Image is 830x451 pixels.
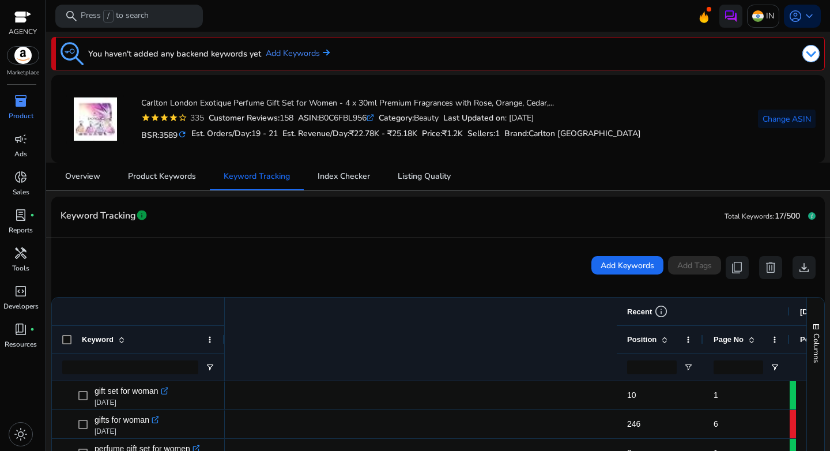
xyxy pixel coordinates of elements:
div: Beauty [379,112,439,124]
p: [DATE] [95,398,168,407]
span: 19 - 21 [251,128,278,139]
span: Add Keywords [601,260,654,272]
p: AGENCY [9,27,37,37]
span: download [797,261,811,275]
img: keyword-tracking.svg [61,42,84,65]
span: 10 [627,390,636,400]
p: [DATE] [95,427,159,436]
span: Index Checker [318,172,370,181]
p: Developers [3,301,39,311]
h5: Price: [422,129,463,139]
b: Last Updated on [443,112,505,123]
mat-icon: star [141,113,150,122]
b: Category: [379,112,414,123]
b: Customer Reviews: [209,112,280,123]
span: info [654,305,668,318]
button: Change ASIN [758,110,816,128]
mat-icon: refresh [178,129,187,140]
input: Position Filter Input [627,360,677,374]
b: ASIN: [298,112,319,123]
img: amazon.svg [7,47,39,64]
mat-icon: star [160,113,169,122]
div: 335 [187,112,204,124]
p: Sales [13,187,29,197]
h5: Est. Orders/Day: [191,129,278,139]
span: Brand [504,128,527,139]
span: Product Keywords [128,172,196,181]
span: [DATE] [800,307,825,316]
input: Page No Filter Input [714,360,763,374]
button: Open Filter Menu [205,363,214,372]
button: Add Keywords [591,256,663,275]
span: search [65,9,78,23]
input: Keyword Filter Input [62,360,198,374]
span: Columns [811,333,821,363]
div: Recent [627,305,668,318]
p: Press to search [81,10,149,22]
span: 6 [714,419,718,429]
button: download [793,256,816,279]
span: Listing Quality [398,172,451,181]
span: Keyword Tracking [61,206,136,226]
img: arrow-right.svg [320,49,330,56]
span: ₹22.78K - ₹25.18K [349,128,417,139]
button: Open Filter Menu [770,363,779,372]
mat-icon: star [169,113,178,122]
h3: You haven't added any backend keywords yet [88,47,261,61]
button: Open Filter Menu [684,363,693,372]
span: Change ASIN [763,113,811,125]
div: : [DATE] [443,112,534,124]
span: lab_profile [14,208,28,222]
span: Page No [714,335,744,344]
p: Reports [9,225,33,235]
img: in.svg [752,10,764,22]
span: ₹1.2K [442,128,463,139]
span: Carlton [GEOGRAPHIC_DATA] [529,128,641,139]
span: gifts for woman [95,412,149,428]
span: 1 [495,128,500,139]
span: code_blocks [14,284,28,298]
h5: BSR: [141,128,187,141]
p: Product [9,111,33,121]
span: 1 [714,390,718,400]
div: 158 [209,112,293,124]
span: fiber_manual_record [30,327,35,332]
span: book_4 [14,322,28,336]
span: Keyword [82,335,114,344]
h4: Carlton London Exotique Perfume Gift Set for Women - 4 x 30ml Premium Fragrances with Rose, Orang... [141,99,641,108]
span: Keyword Tracking [224,172,290,181]
p: IN [766,6,774,26]
h5: Est. Revenue/Day: [282,129,417,139]
span: info [136,209,148,221]
span: light_mode [14,427,28,441]
div: B0C6FBL956 [298,112,374,124]
span: 3589 [159,130,178,141]
span: Total Keywords: [725,212,775,221]
span: account_circle [788,9,802,23]
p: Marketplace [7,69,39,77]
span: campaign [14,132,28,146]
span: / [103,10,114,22]
span: fiber_manual_record [30,213,35,217]
h5: : [504,129,641,139]
span: Overview [65,172,100,181]
span: 17/500 [775,211,800,221]
p: Resources [5,339,37,349]
p: Ads [14,149,27,159]
span: gift set for woman [95,383,159,399]
img: 41Z+8r+6uSL._SS40_.jpg [74,97,117,141]
p: Tools [12,263,29,273]
img: dropdown-arrow.svg [802,45,820,62]
span: Position [627,335,657,344]
span: inventory_2 [14,94,28,108]
span: handyman [14,246,28,260]
span: 246 [627,419,640,429]
h5: Sellers: [467,129,500,139]
span: donut_small [14,170,28,184]
mat-icon: star [150,113,160,122]
span: keyboard_arrow_down [802,9,816,23]
span: Position [800,335,824,344]
mat-icon: star_border [178,113,187,122]
a: Add Keywords [266,47,330,60]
